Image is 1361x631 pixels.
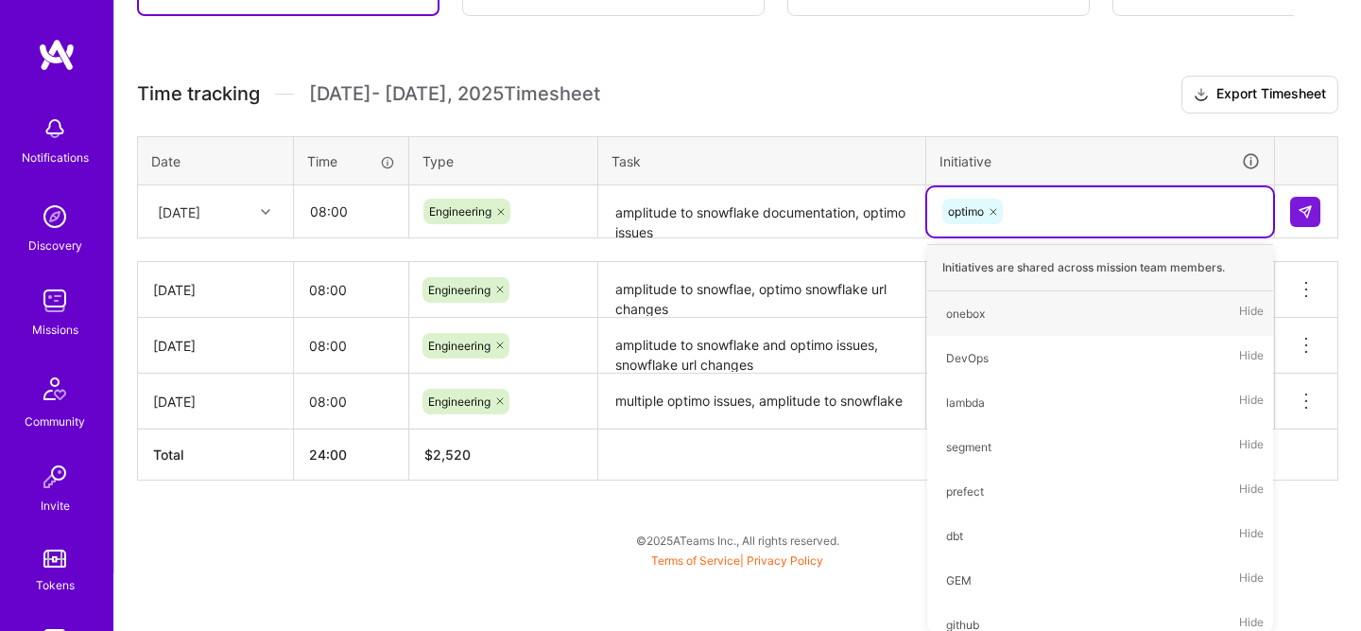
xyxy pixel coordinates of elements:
span: Hide [1239,301,1264,326]
div: [DATE] [158,202,200,221]
input: HH:MM [295,186,407,237]
div: GEM [946,570,972,590]
span: Engineering [428,283,491,297]
th: Type [409,136,598,185]
span: Engineering [428,339,491,353]
th: Total [138,429,294,481]
div: Tokens [36,575,75,595]
textarea: multiple optimo issues, amplitude to snowflake [600,376,923,428]
div: Discovery [28,236,82,255]
span: Time tracking [137,82,260,106]
span: $ 2,520 [424,447,471,463]
div: lambda [946,393,985,412]
div: onebox [946,304,985,324]
img: Community [32,366,78,412]
span: [DATE] - [DATE] , 2025 Timesheet [309,82,600,106]
th: Task [598,136,926,185]
img: logo [38,38,76,72]
span: Hide [1239,479,1264,504]
div: Initiative [939,150,1261,172]
div: DevOps [946,348,989,368]
span: Hide [1239,568,1264,593]
img: bell [36,110,74,148]
span: Hide [1239,390,1264,415]
div: [DATE] [153,392,278,412]
span: Hide [1239,345,1264,371]
div: Community [25,412,85,431]
img: discovery [36,198,74,236]
span: Hide [1239,434,1264,460]
th: 24:00 [294,429,409,481]
i: icon Chevron [261,207,270,217]
div: null [1290,197,1322,227]
img: teamwork [36,282,74,320]
div: Notifications [22,148,89,167]
button: Export Timesheet [1181,76,1338,114]
i: icon Download [1194,85,1209,105]
div: prefect [946,482,984,501]
div: Missions [32,320,78,340]
div: Invite [41,496,70,516]
img: tokens [43,550,66,568]
div: [DATE] [153,336,278,356]
span: | [651,553,823,568]
img: Submit [1298,204,1313,219]
div: Initiatives are shared across mission team members. [927,244,1273,291]
input: HH:MM [294,265,408,315]
span: Hide [1239,523,1264,549]
input: HH:MM [294,321,408,371]
div: [DATE] [153,280,278,300]
span: optimo [948,204,984,219]
textarea: amplitude to snowflake and optimo issues, snowflake url changes [600,320,923,372]
span: Engineering [429,204,491,219]
div: dbt [946,526,963,546]
a: Privacy Policy [747,553,823,568]
span: Engineering [428,394,491,409]
a: Terms of Service [651,553,740,568]
textarea: amplitude to snowflae, optimo snowflake url changes [600,264,923,316]
div: © 2025 ATeams Inc., All rights reserved. [113,517,1361,564]
textarea: amplitude to snowflake documentation, optimo issues [600,187,923,237]
th: Date [138,136,294,185]
div: segment [946,437,991,457]
img: Invite [36,458,74,496]
div: Time [307,151,395,171]
input: HH:MM [294,377,408,427]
